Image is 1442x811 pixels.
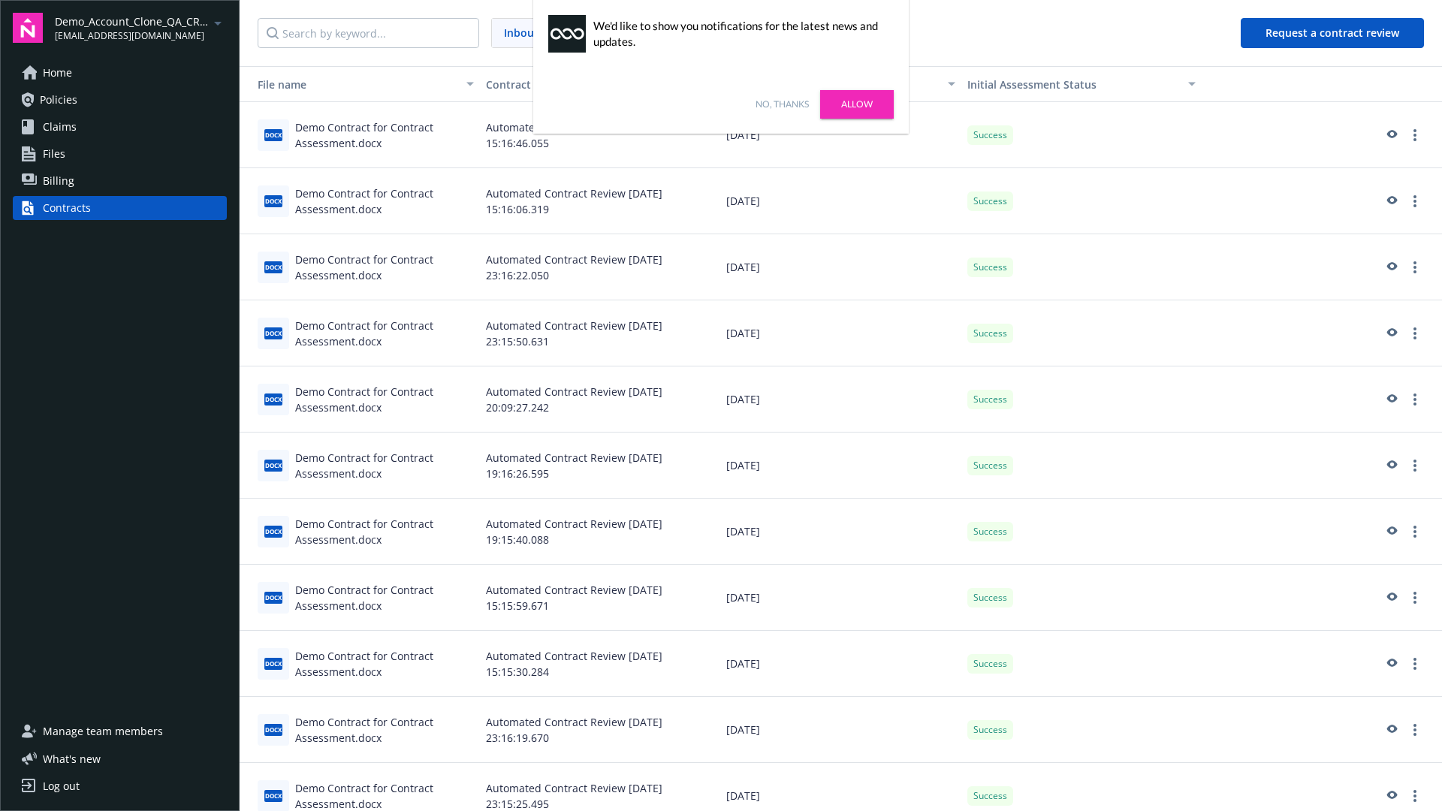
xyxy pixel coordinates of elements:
span: docx [264,724,282,735]
span: Billing [43,169,74,193]
a: Manage team members [13,719,227,743]
span: docx [264,129,282,140]
div: [DATE] [720,697,961,763]
div: Automated Contract Review [DATE] 15:15:59.671 [480,565,720,631]
a: preview [1382,258,1400,276]
div: File name [246,77,457,92]
span: Inbound [492,19,560,47]
a: more [1406,589,1424,607]
span: Success [973,327,1007,340]
a: preview [1382,126,1400,144]
a: more [1406,721,1424,739]
div: Automated Contract Review [DATE] 19:15:40.088 [480,499,720,565]
span: docx [264,261,282,273]
div: Automated Contract Review [DATE] 15:15:30.284 [480,631,720,697]
div: Demo Contract for Contract Assessment.docx [295,648,474,680]
div: Toggle SortBy [967,77,1179,92]
div: Automated Contract Review [DATE] 23:15:50.631 [480,300,720,366]
button: Request a contract review [1241,18,1424,48]
a: preview [1382,324,1400,342]
a: Policies [13,88,227,112]
a: more [1406,390,1424,409]
span: docx [264,327,282,339]
div: [DATE] [720,565,961,631]
div: Demo Contract for Contract Assessment.docx [295,516,474,547]
div: Demo Contract for Contract Assessment.docx [295,185,474,217]
span: Success [973,591,1007,604]
span: Initial Assessment Status [967,77,1097,92]
span: Files [43,142,65,166]
span: docx [264,790,282,801]
span: docx [264,460,282,471]
a: preview [1382,457,1400,475]
a: Contracts [13,196,227,220]
a: preview [1382,787,1400,805]
a: Allow [820,90,894,119]
a: preview [1382,523,1400,541]
div: Automated Contract Review [DATE] 15:16:46.055 [480,102,720,168]
span: Success [973,128,1007,142]
div: Log out [43,774,80,798]
div: Automated Contract Review [DATE] 23:16:19.670 [480,697,720,763]
a: more [1406,258,1424,276]
span: Success [973,525,1007,538]
div: Demo Contract for Contract Assessment.docx [295,450,474,481]
span: docx [264,195,282,207]
a: more [1406,787,1424,805]
span: docx [264,592,282,603]
a: arrowDropDown [209,14,227,32]
div: [DATE] [720,168,961,234]
span: Policies [40,88,77,112]
div: Demo Contract for Contract Assessment.docx [295,119,474,151]
div: [DATE] [720,631,961,697]
div: Demo Contract for Contract Assessment.docx [295,582,474,614]
span: Demo_Account_Clone_QA_CR_Tests_Demo [55,14,209,29]
div: Demo Contract for Contract Assessment.docx [295,318,474,349]
img: navigator-logo.svg [13,13,43,43]
a: more [1406,523,1424,541]
div: [DATE] [720,234,961,300]
span: What ' s new [43,751,101,767]
a: Home [13,61,227,85]
a: Billing [13,169,227,193]
a: preview [1382,589,1400,607]
span: Success [973,194,1007,208]
div: Automated Contract Review [DATE] 15:16:06.319 [480,168,720,234]
a: preview [1382,721,1400,739]
div: Toggle SortBy [246,77,457,92]
div: Contracts [43,196,91,220]
a: Claims [13,115,227,139]
span: [EMAIL_ADDRESS][DOMAIN_NAME] [55,29,209,43]
a: No, thanks [756,98,809,111]
span: docx [264,393,282,405]
a: preview [1382,390,1400,409]
a: more [1406,457,1424,475]
a: preview [1382,192,1400,210]
span: docx [264,526,282,537]
div: Demo Contract for Contract Assessment.docx [295,384,474,415]
a: preview [1382,655,1400,673]
span: Home [43,61,72,85]
div: Demo Contract for Contract Assessment.docx [295,252,474,283]
a: more [1406,192,1424,210]
span: Success [973,393,1007,406]
span: Inbound [504,25,548,41]
input: Search by keyword... [258,18,479,48]
a: more [1406,655,1424,673]
button: Contract title [480,66,720,102]
div: [DATE] [720,433,961,499]
div: [DATE] [720,102,961,168]
a: Files [13,142,227,166]
span: Success [973,657,1007,671]
div: Contract title [486,77,698,92]
div: We'd like to show you notifications for the latest news and updates. [593,18,886,50]
button: Demo_Account_Clone_QA_CR_Tests_Demo[EMAIL_ADDRESS][DOMAIN_NAME]arrowDropDown [55,13,227,43]
span: Success [973,459,1007,472]
span: Success [973,723,1007,737]
div: Automated Contract Review [DATE] 23:16:22.050 [480,234,720,300]
span: Claims [43,115,77,139]
div: [DATE] [720,499,961,565]
div: [DATE] [720,300,961,366]
span: Success [973,789,1007,803]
